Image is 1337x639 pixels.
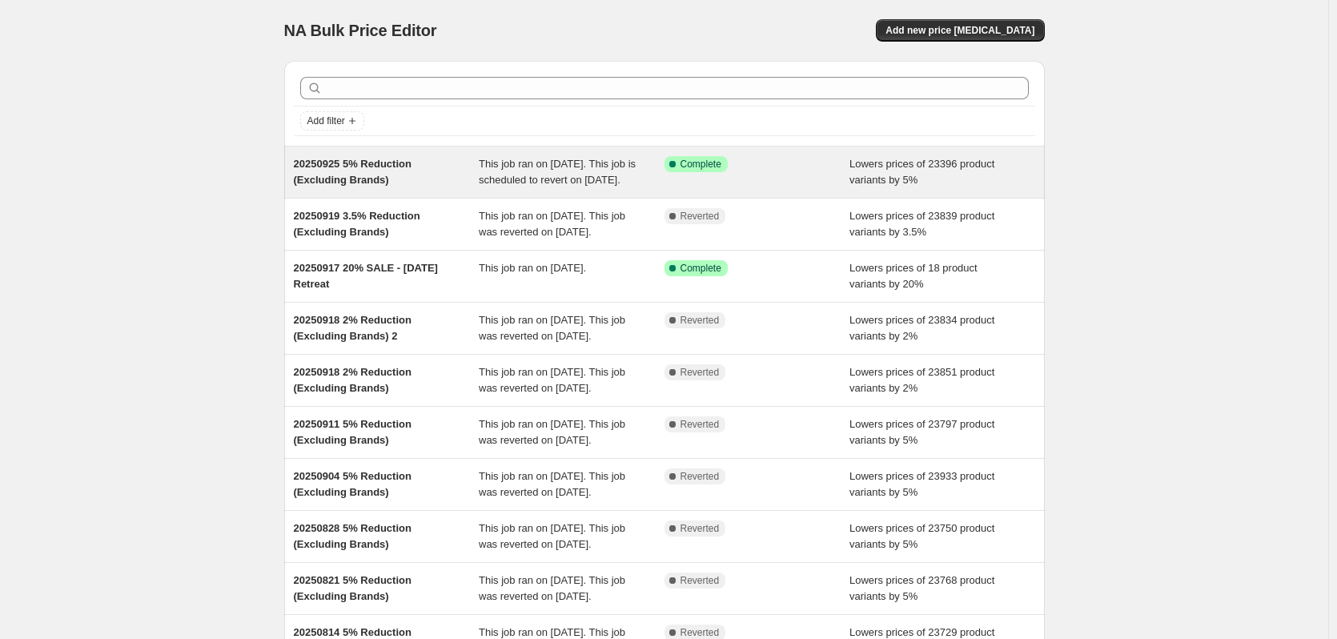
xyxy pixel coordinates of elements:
[681,262,721,275] span: Complete
[294,314,412,342] span: 20250918 2% Reduction (Excluding Brands) 2
[849,470,994,498] span: Lowers prices of 23933 product variants by 5%
[479,522,625,550] span: This job ran on [DATE]. This job was reverted on [DATE].
[681,210,720,223] span: Reverted
[294,418,412,446] span: 20250911 5% Reduction (Excluding Brands)
[876,19,1044,42] button: Add new price [MEDICAL_DATA]
[294,210,420,238] span: 20250919 3.5% Reduction (Excluding Brands)
[294,470,412,498] span: 20250904 5% Reduction (Excluding Brands)
[681,158,721,171] span: Complete
[681,470,720,483] span: Reverted
[294,574,412,602] span: 20250821 5% Reduction (Excluding Brands)
[681,522,720,535] span: Reverted
[307,115,345,127] span: Add filter
[294,522,412,550] span: 20250828 5% Reduction (Excluding Brands)
[294,158,412,186] span: 20250925 5% Reduction (Excluding Brands)
[479,418,625,446] span: This job ran on [DATE]. This job was reverted on [DATE].
[479,470,625,498] span: This job ran on [DATE]. This job was reverted on [DATE].
[849,158,994,186] span: Lowers prices of 23396 product variants by 5%
[479,210,625,238] span: This job ran on [DATE]. This job was reverted on [DATE].
[294,262,438,290] span: 20250917 20% SALE - [DATE] Retreat
[885,24,1034,37] span: Add new price [MEDICAL_DATA]
[284,22,437,39] span: NA Bulk Price Editor
[849,574,994,602] span: Lowers prices of 23768 product variants by 5%
[849,210,994,238] span: Lowers prices of 23839 product variants by 3.5%
[479,366,625,394] span: This job ran on [DATE]. This job was reverted on [DATE].
[681,418,720,431] span: Reverted
[681,366,720,379] span: Reverted
[479,158,636,186] span: This job ran on [DATE]. This job is scheduled to revert on [DATE].
[681,314,720,327] span: Reverted
[294,366,412,394] span: 20250918 2% Reduction (Excluding Brands)
[479,314,625,342] span: This job ran on [DATE]. This job was reverted on [DATE].
[300,111,364,131] button: Add filter
[849,314,994,342] span: Lowers prices of 23834 product variants by 2%
[479,574,625,602] span: This job ran on [DATE]. This job was reverted on [DATE].
[681,626,720,639] span: Reverted
[479,262,586,274] span: This job ran on [DATE].
[849,262,978,290] span: Lowers prices of 18 product variants by 20%
[849,522,994,550] span: Lowers prices of 23750 product variants by 5%
[849,418,994,446] span: Lowers prices of 23797 product variants by 5%
[681,574,720,587] span: Reverted
[849,366,994,394] span: Lowers prices of 23851 product variants by 2%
